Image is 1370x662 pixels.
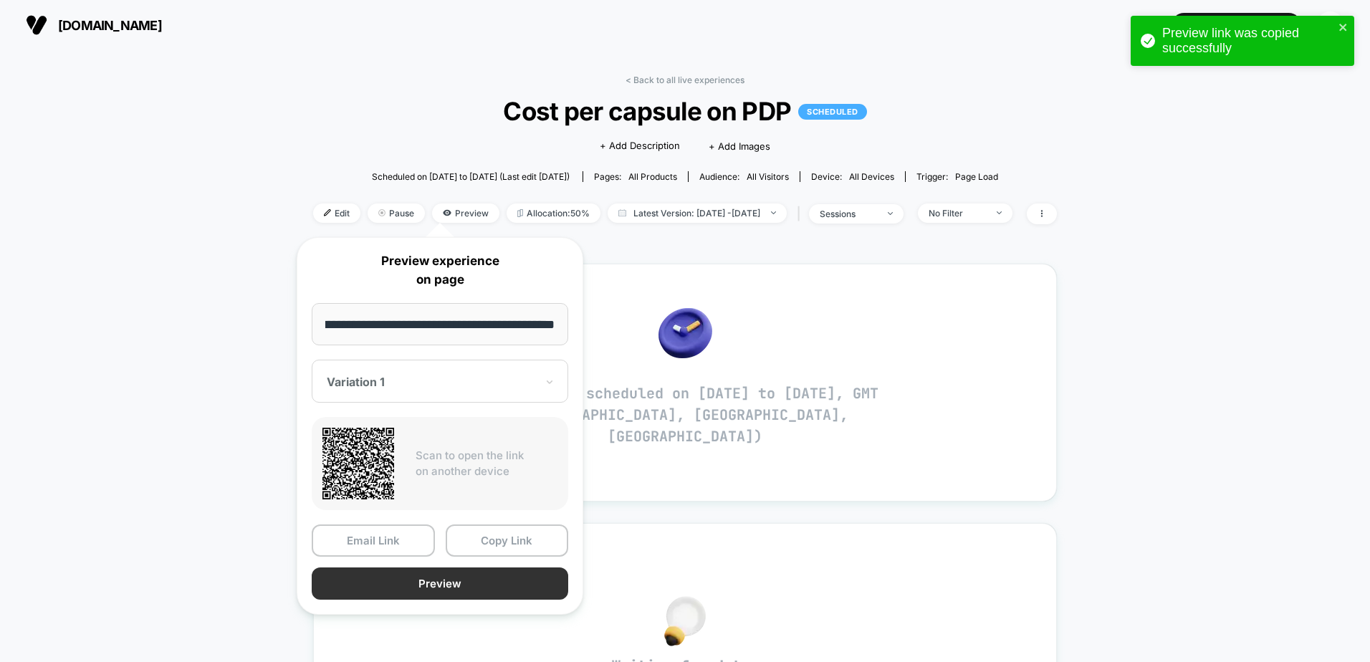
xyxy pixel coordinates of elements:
img: rebalance [517,209,523,217]
button: Copy Link [446,524,569,557]
button: Email Link [312,524,435,557]
div: Preview link was copied successfully [1162,26,1334,56]
span: Preview [432,203,499,223]
img: end [378,209,385,216]
span: Pause [368,203,425,223]
div: Pages: [594,171,677,182]
span: All Visitors [747,171,789,182]
img: Visually logo [26,14,47,36]
p: Preview experience on page [312,252,568,289]
span: + Add Images [709,140,770,152]
img: end [997,211,1002,214]
p: Scan to open the link on another device [416,448,557,480]
button: close [1338,21,1349,35]
span: all devices [849,171,894,182]
span: all products [628,171,677,182]
a: < Back to all live experiences [626,75,744,85]
img: end [771,211,776,214]
p: SCHEDULED [798,104,867,120]
button: [DOMAIN_NAME] [21,14,166,37]
span: Latest Version: [DATE] - [DATE] [608,203,787,223]
span: Scheduled on [DATE] to [DATE] (Last edit [DATE]) [372,171,570,182]
span: Page Load [955,171,998,182]
div: Trigger: [916,171,998,182]
span: Edit [313,203,360,223]
img: end [888,212,893,215]
div: Audience: [699,171,789,182]
img: edit [324,209,331,216]
span: | [794,203,809,224]
p: Experience scheduled on [DATE] to [DATE], GMT ([GEOGRAPHIC_DATA], [GEOGRAPHIC_DATA], [GEOGRAPHIC_... [470,383,900,447]
span: Device: [800,171,905,182]
button: MM [1312,11,1349,40]
div: MM [1316,11,1344,39]
span: [DOMAIN_NAME] [58,18,162,33]
div: sessions [820,208,877,219]
img: no_data [658,308,712,358]
button: Preview [312,567,568,600]
span: + Add Description [600,139,680,153]
img: no_data [664,596,706,646]
img: calendar [618,209,626,216]
span: Cost per capsule on PDP [350,96,1020,126]
div: No Filter [929,208,986,219]
span: Allocation: 50% [507,203,600,223]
